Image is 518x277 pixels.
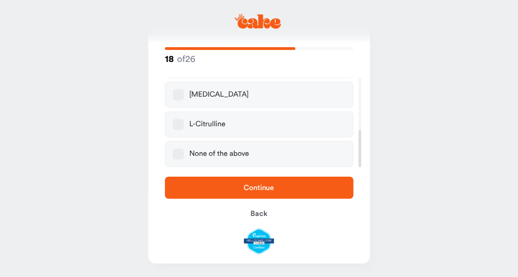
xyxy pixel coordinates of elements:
[165,177,353,199] button: Continue
[173,89,184,100] button: [MEDICAL_DATA]
[165,54,174,65] span: 18
[189,149,250,159] div: None of the above
[173,148,184,160] button: None of the above
[173,119,184,130] button: L-Citrulline
[244,228,274,254] img: legit-script-certified.png
[189,120,225,129] div: L-Citrulline
[165,53,195,65] strong: of 26
[165,203,353,225] button: Back
[244,184,274,191] span: Continue
[250,210,267,217] span: Back
[189,90,249,99] div: [MEDICAL_DATA]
